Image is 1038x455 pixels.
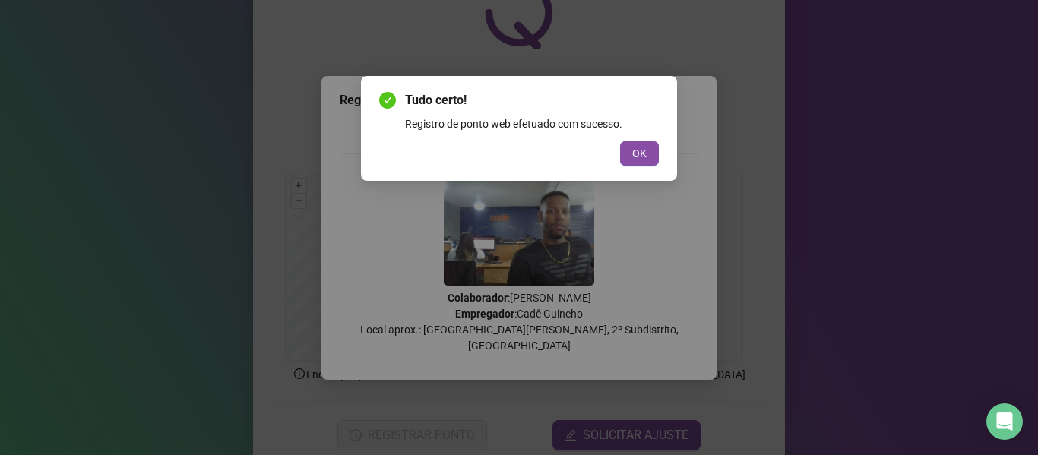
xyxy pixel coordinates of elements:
[405,115,659,132] div: Registro de ponto web efetuado com sucesso.
[379,92,396,109] span: check-circle
[405,91,659,109] span: Tudo certo!
[632,145,647,162] span: OK
[986,403,1023,440] div: Open Intercom Messenger
[620,141,659,166] button: OK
